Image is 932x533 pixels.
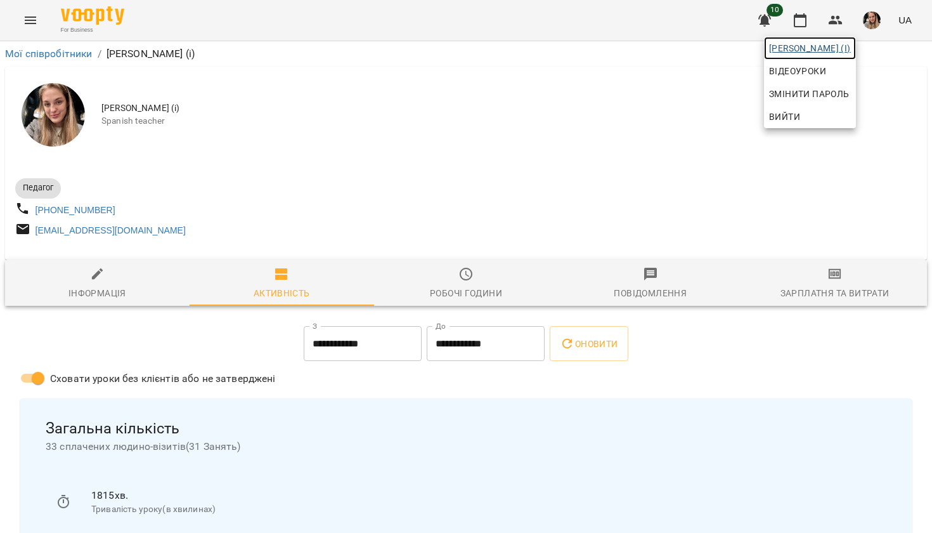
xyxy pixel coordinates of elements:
span: Вийти [769,109,800,124]
span: [PERSON_NAME] (і) [769,41,851,56]
a: Змінити пароль [764,82,856,105]
a: Відеоуроки [764,60,831,82]
button: Вийти [764,105,856,128]
span: Відеоуроки [769,63,826,79]
a: [PERSON_NAME] (і) [764,37,856,60]
span: Змінити пароль [769,86,851,102]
